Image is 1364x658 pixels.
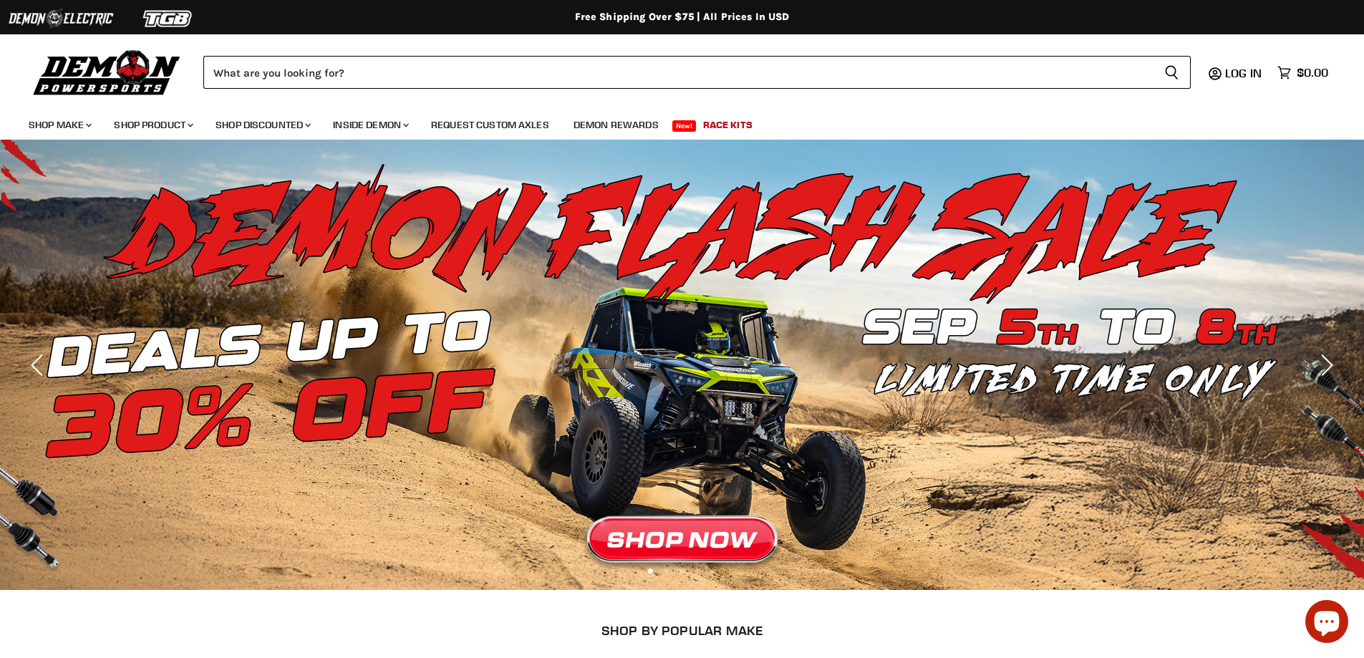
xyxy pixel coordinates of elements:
[18,110,100,140] a: Shop Make
[1297,66,1328,79] span: $0.00
[648,569,653,574] li: Page dot 1
[711,569,716,574] li: Page dot 5
[692,110,763,140] a: Race Kits
[18,105,1325,140] ul: Main menu
[664,569,669,574] li: Page dot 2
[1270,62,1335,83] a: $0.00
[203,56,1191,89] form: Product
[7,5,115,32] img: Demon Electric Logo 2
[322,110,417,140] a: Inside Demon
[1301,600,1353,647] inbox-online-store-chat: Shopify online store chat
[203,56,1153,89] input: Search
[115,5,222,32] img: TGB Logo 2
[1153,56,1191,89] button: Search
[110,11,1255,24] div: Free Shipping Over $75 | All Prices In USD
[1310,351,1339,379] button: Next
[1225,66,1262,80] span: Log in
[205,110,319,140] a: Shop Discounted
[103,110,202,140] a: Shop Product
[25,351,54,379] button: Previous
[679,569,685,574] li: Page dot 3
[672,120,697,132] span: New!
[29,47,185,97] img: Demon Powersports
[563,110,669,140] a: Demon Rewards
[1219,67,1270,79] a: Log in
[695,569,700,574] li: Page dot 4
[127,623,1237,638] h2: SHOP BY POPULAR MAKE
[420,110,560,140] a: Request Custom Axles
